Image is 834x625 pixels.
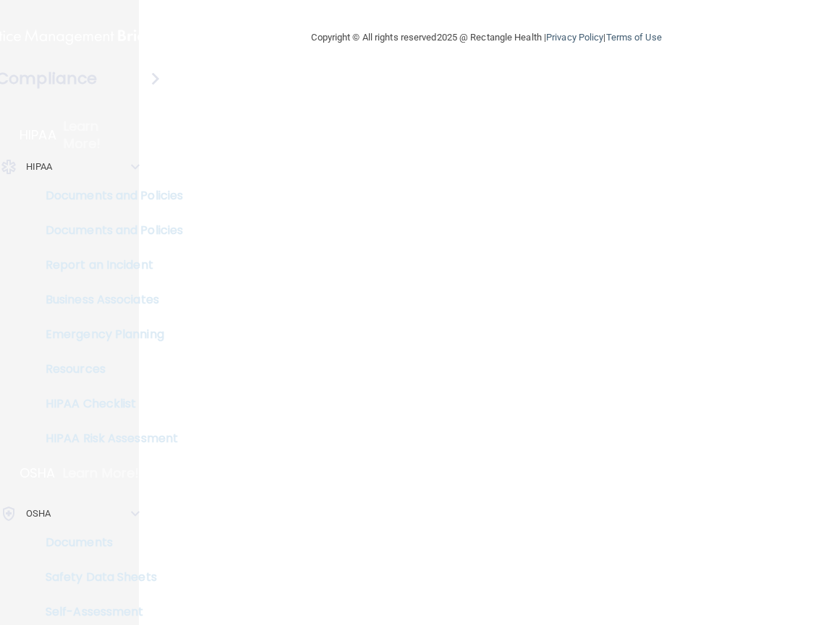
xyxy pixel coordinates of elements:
[546,32,603,43] a: Privacy Policy
[9,362,207,376] p: Resources
[9,431,207,446] p: HIPAA Risk Assessment
[9,293,207,307] p: Business Associates
[223,14,751,61] div: Copyright © All rights reserved 2025 @ Rectangle Health | |
[9,189,207,203] p: Documents and Policies
[9,535,207,550] p: Documents
[9,223,207,238] p: Documents and Policies
[20,465,56,482] p: OSHA
[26,505,51,522] p: OSHA
[63,465,140,482] p: Learn More!
[64,118,140,152] p: Learn More!
[20,126,56,144] p: HIPAA
[9,570,207,585] p: Safety Data Sheets
[9,397,207,411] p: HIPAA Checklist
[26,158,53,176] p: HIPAA
[9,258,207,272] p: Report an Incident
[9,605,207,619] p: Self-Assessment
[606,32,662,43] a: Terms of Use
[9,327,207,342] p: Emergency Planning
